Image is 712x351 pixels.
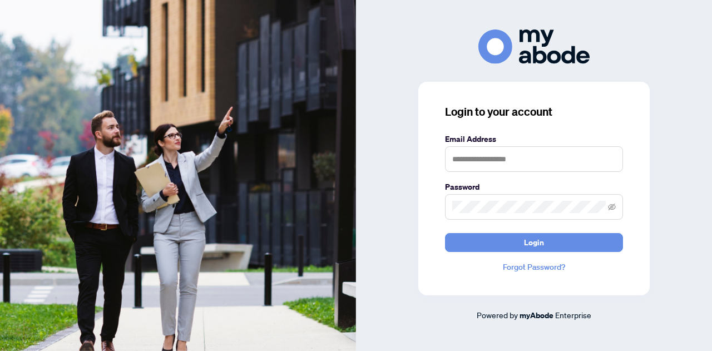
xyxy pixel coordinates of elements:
[445,104,623,120] h3: Login to your account
[608,203,616,211] span: eye-invisible
[445,233,623,252] button: Login
[445,133,623,145] label: Email Address
[524,234,544,251] span: Login
[555,310,591,320] span: Enterprise
[445,181,623,193] label: Password
[477,310,518,320] span: Powered by
[445,261,623,273] a: Forgot Password?
[520,309,553,322] a: myAbode
[478,29,590,63] img: ma-logo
